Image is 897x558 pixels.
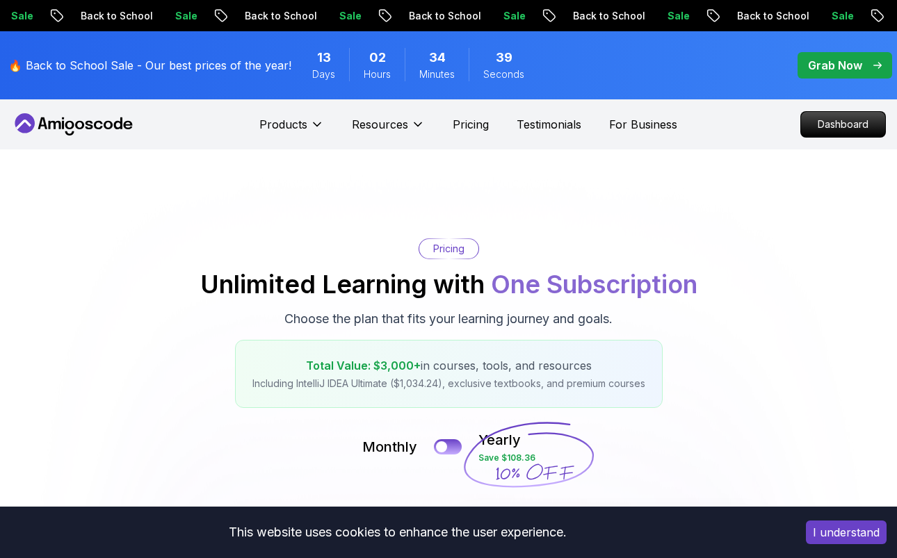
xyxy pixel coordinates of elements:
[325,9,370,23] p: Sale
[801,112,885,137] p: Dashboard
[490,9,534,23] p: Sale
[8,57,291,74] p: 🔥 Back to School Sale - Our best prices of the year!
[259,116,324,144] button: Products
[433,242,464,256] p: Pricing
[231,9,325,23] p: Back to School
[517,116,581,133] a: Testimonials
[312,67,335,81] span: Days
[491,269,697,299] span: One Subscription
[496,48,512,67] span: 39 Seconds
[259,116,307,133] p: Products
[395,9,490,23] p: Back to School
[429,48,446,67] span: 34 Minutes
[352,116,408,133] p: Resources
[808,57,862,74] p: Grab Now
[200,270,697,298] h2: Unlimited Learning with
[10,517,785,548] div: This website uses cookies to enhance the user experience.
[483,67,524,81] span: Seconds
[723,9,818,23] p: Back to School
[453,116,489,133] a: Pricing
[419,67,455,81] span: Minutes
[818,9,862,23] p: Sale
[609,116,677,133] a: For Business
[369,48,386,67] span: 2 Hours
[317,48,331,67] span: 13 Days
[67,9,161,23] p: Back to School
[306,359,421,372] span: Total Value: $3,000+
[800,111,886,138] a: Dashboard
[559,9,654,23] p: Back to School
[161,9,206,23] p: Sale
[806,520,887,544] button: Accept cookies
[252,377,645,391] p: Including IntelliJ IDEA Ultimate ($1,034.24), exclusive textbooks, and premium courses
[654,9,698,23] p: Sale
[252,357,645,374] p: in courses, tools, and resources
[352,116,425,144] button: Resources
[362,437,417,457] p: Monthly
[284,309,613,329] p: Choose the plan that fits your learning journey and goals.
[364,67,391,81] span: Hours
